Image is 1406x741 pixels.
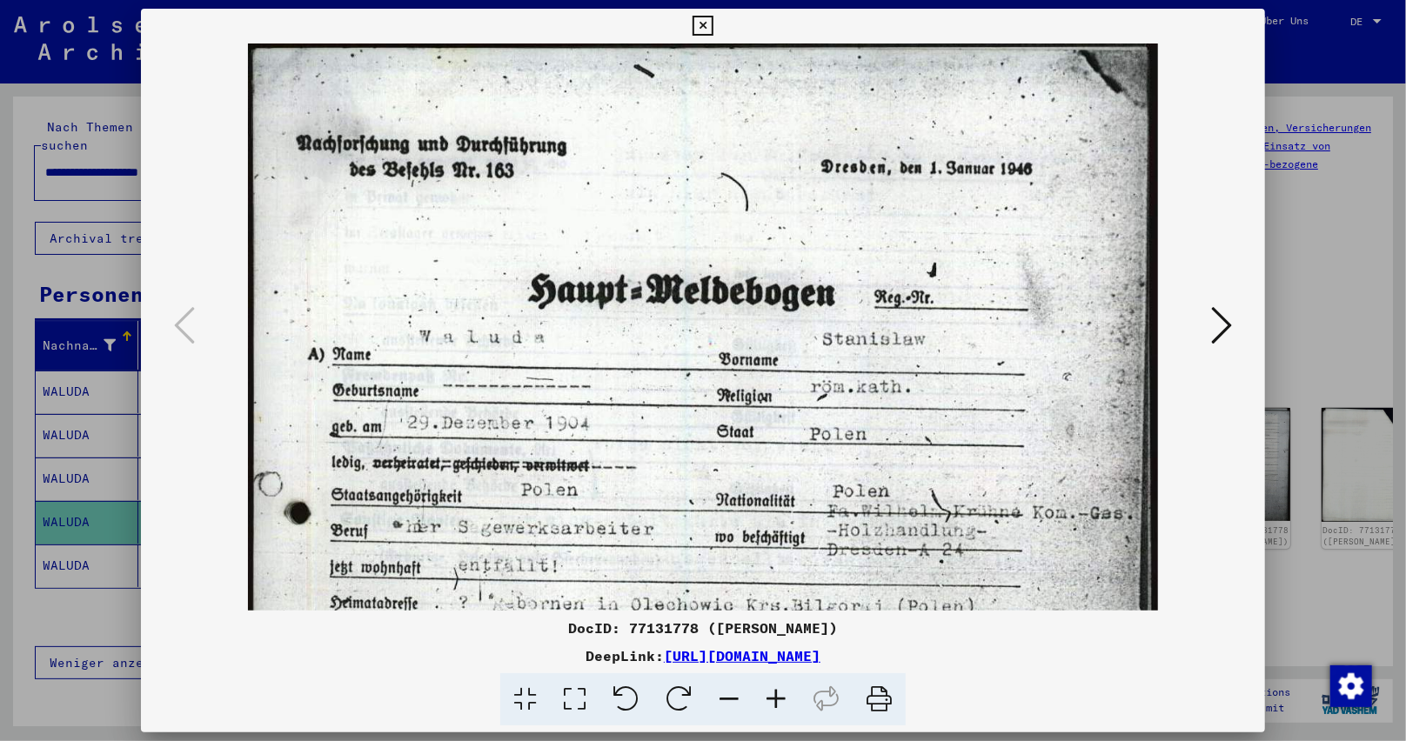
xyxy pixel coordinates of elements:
[141,645,1266,666] div: DeepLink:
[141,617,1266,638] div: DocID: 77131778 ([PERSON_NAME])
[664,647,820,664] a: [URL][DOMAIN_NAME]
[1329,664,1371,706] div: Zustimmung ändern
[1330,665,1372,707] img: Zustimmung ändern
